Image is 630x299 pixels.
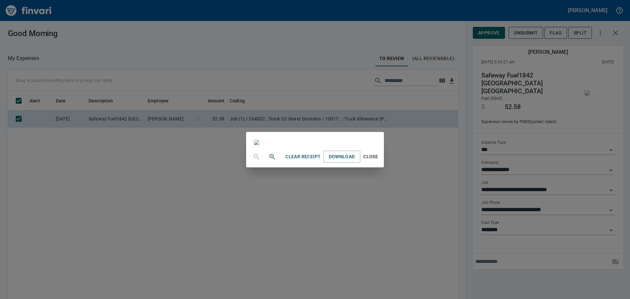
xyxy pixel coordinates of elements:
span: Close [363,153,379,161]
img: receipts%2Ftapani%2F2025-08-29%2FnxElRWt1bbfjqzRVZX2SMk52fnh1__l1fr09nlaJMxvxoqFBWP.jpg [254,140,259,145]
a: Download [324,151,360,163]
button: Close [360,151,381,163]
span: Download [329,153,355,161]
button: Clear Receipt [283,151,323,163]
span: Clear Receipt [285,153,321,161]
